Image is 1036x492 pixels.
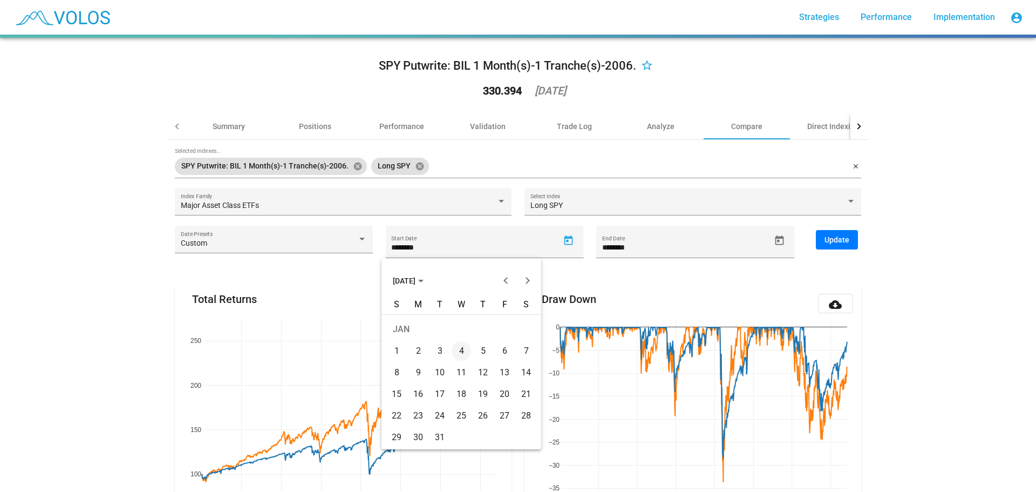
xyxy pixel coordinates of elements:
div: 15 [387,385,406,404]
td: January 29, 2006 [386,427,407,448]
td: January 12, 2006 [472,362,494,383]
button: Next month [517,270,539,292]
th: Wednesday [451,299,472,314]
div: 13 [495,363,514,382]
th: Thursday [472,299,494,314]
div: 12 [473,363,493,382]
div: 29 [387,428,406,447]
div: 22 [387,406,406,426]
div: 18 [452,385,471,404]
th: Friday [494,299,515,314]
div: 28 [516,406,536,426]
td: January 3, 2006 [429,340,451,362]
td: January 5, 2006 [472,340,494,362]
td: January 20, 2006 [494,383,515,405]
div: 25 [452,406,471,426]
td: January 4, 2006 [451,340,472,362]
div: 6 [495,341,514,361]
th: Monday [407,299,429,314]
div: 26 [473,406,493,426]
div: 27 [495,406,514,426]
td: January 7, 2006 [515,340,537,362]
td: January 18, 2006 [451,383,472,405]
td: January 9, 2006 [407,362,429,383]
div: 17 [430,385,449,404]
td: January 11, 2006 [451,362,472,383]
td: January 27, 2006 [494,405,515,427]
div: 16 [408,385,428,404]
td: January 21, 2006 [515,383,537,405]
td: January 26, 2006 [472,405,494,427]
td: January 13, 2006 [494,362,515,383]
th: Sunday [386,299,407,314]
div: 21 [516,385,536,404]
th: Tuesday [429,299,451,314]
div: 23 [408,406,428,426]
button: Choose month and year [384,270,432,292]
div: 30 [408,428,428,447]
div: 11 [452,363,471,382]
div: 2 [408,341,428,361]
button: Previous month [495,270,517,292]
div: 8 [387,363,406,382]
div: 3 [430,341,449,361]
div: 24 [430,406,449,426]
td: January 1, 2006 [386,340,407,362]
td: January 10, 2006 [429,362,451,383]
td: January 24, 2006 [429,405,451,427]
td: January 8, 2006 [386,362,407,383]
div: 20 [495,385,514,404]
td: January 19, 2006 [472,383,494,405]
td: January 16, 2006 [407,383,429,405]
td: January 31, 2006 [429,427,451,448]
th: Saturday [515,299,537,314]
td: January 30, 2006 [407,427,429,448]
span: [DATE] [393,277,424,285]
td: January 28, 2006 [515,405,537,427]
div: 10 [430,363,449,382]
div: 7 [516,341,536,361]
td: January 17, 2006 [429,383,451,405]
div: 5 [473,341,493,361]
td: JAN [386,319,537,340]
td: January 22, 2006 [386,405,407,427]
div: 1 [387,341,406,361]
td: January 25, 2006 [451,405,472,427]
td: January 2, 2006 [407,340,429,362]
td: January 23, 2006 [407,405,429,427]
td: January 14, 2006 [515,362,537,383]
td: January 6, 2006 [494,340,515,362]
div: 31 [430,428,449,447]
div: 19 [473,385,493,404]
td: January 15, 2006 [386,383,407,405]
div: 9 [408,363,428,382]
div: 4 [452,341,471,361]
div: 14 [516,363,536,382]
